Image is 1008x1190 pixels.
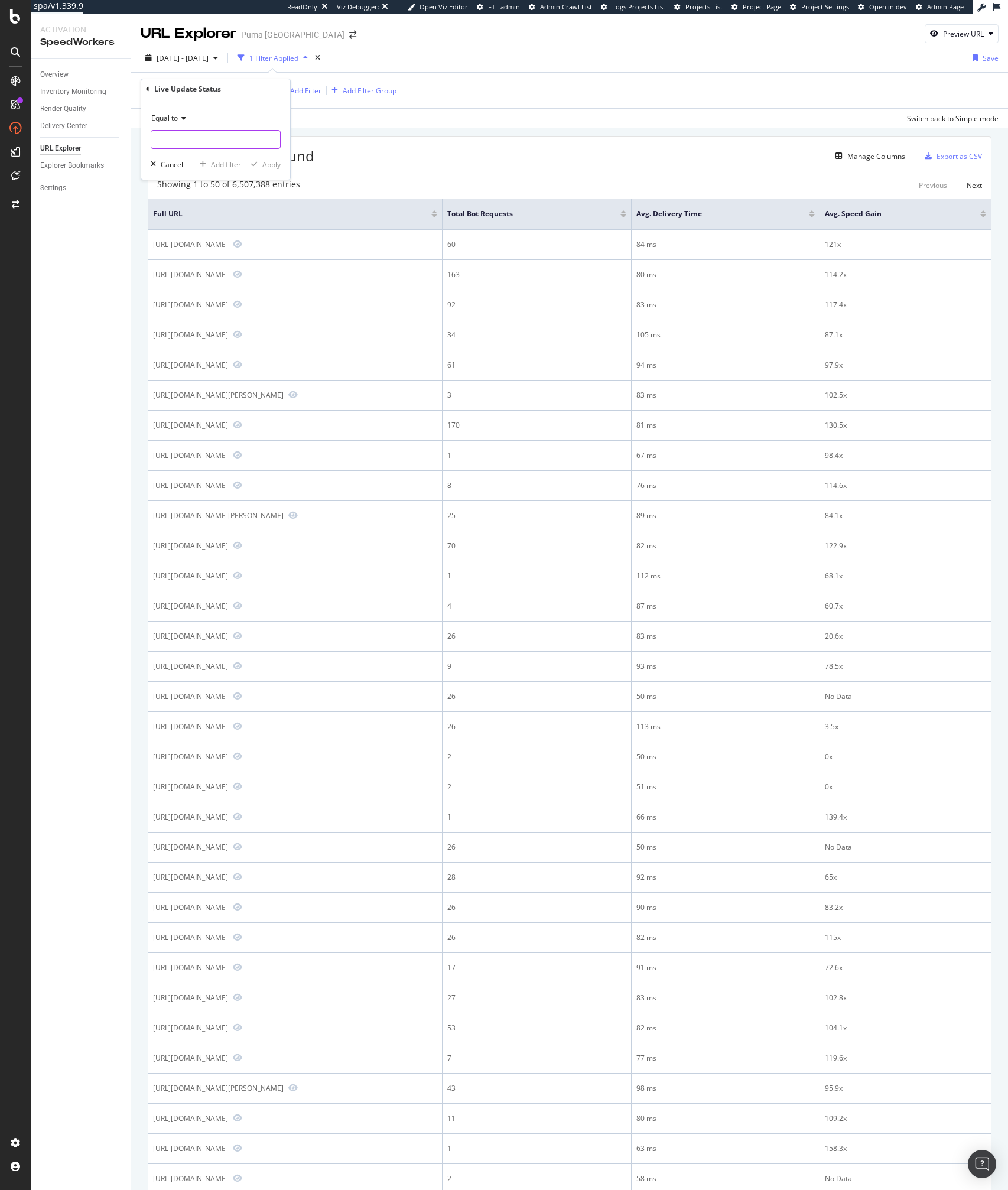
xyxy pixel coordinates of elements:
div: 98 ms [636,1083,815,1094]
div: [URL][DOMAIN_NAME] [153,300,228,310]
div: 0x [825,752,986,762]
div: Previous [919,180,947,190]
a: Preview https://us.puma.com/us/en/pd/cali-court-leather-womens-sneakers/393802?swatch=12&size=0210 [233,541,242,550]
div: Inventory Monitoring [40,86,106,98]
div: [URL][DOMAIN_NAME] [153,1023,228,1033]
div: 83 ms [636,993,815,1003]
a: Preview https://ca.puma.com/ca/en/pd/speedcat-og-womens-sneakers/400986?swatch=48&size=0210 [233,330,242,339]
div: 25 [447,511,626,521]
div: [URL][DOMAIN_NAME] [153,571,228,581]
div: 87.1x [825,330,986,340]
a: Preview https://us.puma.com/us/en/pd/rebound-layup-sl-ink-mens-sneakers/401216?swatch=01&size=0270 [233,240,242,248]
div: 26 [447,721,626,732]
div: Switch back to Simple mode [907,113,999,123]
button: Preview URL [925,24,999,43]
a: Preview https://us.puma.com/us/en/pd/x-ray-2-square-sneakers-big-kids/374190?srsltid=AfmBOopoMqiz... [233,812,242,821]
div: [URL][DOMAIN_NAME] [153,480,228,490]
a: Preview https://ca.puma.com/ca/en/pd/caven-2.0-lux-suede-novelty-big-kids-sneakers/403022?swatch=... [288,1084,298,1092]
div: [URL][DOMAIN_NAME] [153,993,228,1003]
div: [URL][DOMAIN_NAME] [153,782,228,792]
a: Preview https://us.puma.com/us/en/pd/classics-french-terry-logo-mens-hoodie/670846?swatch=01&refe... [233,601,242,610]
button: Cancel [146,158,183,170]
div: 60 [447,239,626,250]
div: URL Explorer [141,24,236,44]
div: 51 ms [636,782,815,792]
div: 89 ms [636,511,815,521]
div: No Data [825,1173,986,1184]
div: 43 [447,1083,626,1094]
div: 72.6x [825,963,986,973]
div: 2 [447,1173,626,1184]
a: Project Settings [790,2,849,12]
div: 122.9x [825,541,986,551]
button: Export as CSV [920,147,982,165]
a: Preview https://us.puma.com/us/en/pd/fast-trac-nitro-2-womens-trail-running-shoes/307685.html?dwv... [233,722,242,730]
div: Add filter [211,160,241,170]
div: 26 [447,631,626,642]
div: Preview URL [943,29,984,39]
div: Settings [40,182,66,194]
div: 67 ms [636,450,815,461]
span: Avg. Delivery Time [636,209,791,219]
a: Preview https://us.puma.com/us/en/pd/lafrance-rnr-sneakers-youth/312282?swatch=04 [288,511,298,519]
div: 91 ms [636,963,815,973]
div: SpeedWorkers [40,35,121,49]
div: 115x [825,932,986,943]
a: Preview https://us.puma.com/us/en/pd/redon-move-mens-shoes/185999?srsltid=AfmBOooe7s8KDkquLvTrV1I... [233,571,242,580]
div: 139.4x [825,812,986,822]
div: Save [983,53,999,63]
div: 114.2x [825,269,986,280]
div: Explorer Bookmarks [40,160,104,172]
div: [URL][DOMAIN_NAME] [153,691,228,701]
a: Preview https://us.puma.com/us/en/pd/puma-x-squid-game-easy-rider-mens-sneakers/399428 [233,933,242,941]
div: 63 ms [636,1143,815,1154]
div: 84 ms [636,239,815,250]
div: 28 [447,872,626,883]
div: 105 ms [636,330,815,340]
a: Delivery Center [40,120,122,132]
div: 77 ms [636,1053,815,1064]
div: 114.6x [825,480,986,491]
div: 80 ms [636,1113,815,1124]
div: [URL][DOMAIN_NAME] [153,631,228,641]
div: 50 ms [636,842,815,853]
span: Admin Page [927,2,964,11]
a: Preview https://us.puma.com/us/en/pd/softride-st-miler-mens-sneakers/402635?swatch=05&size=0200 [233,360,242,369]
div: 98.4x [825,450,986,461]
button: Next [967,178,982,193]
div: 1 [447,571,626,581]
div: 82 ms [636,1023,815,1033]
a: Settings [40,182,122,194]
a: Preview https://ca.puma.com/ca/fr/pd/chandail-a-capuchon-graphique-varsity-homme/691960?src=priva... [233,752,242,760]
a: Preview https://us.puma.com/us/en/pd/speedcat-elevated-womens-sneakers/403619?srsltid=AfmBOopADwl... [233,1144,242,1152]
div: 34 [447,330,626,340]
div: 112 ms [636,571,815,581]
div: arrow-right-arrow-left [349,31,356,39]
span: Logs Projects List [612,2,665,11]
div: 121x [825,239,986,250]
div: 109.2x [825,1113,986,1124]
a: Open Viz Editor [408,2,468,12]
div: [URL][DOMAIN_NAME] [153,963,228,973]
div: 53 [447,1023,626,1033]
div: Open Intercom Messenger [968,1150,996,1178]
div: 93 ms [636,661,815,672]
div: Activation [40,24,121,35]
div: Showing 1 to 50 of 6,507,388 entries [157,178,300,193]
div: Overview [40,69,69,81]
div: [URL][DOMAIN_NAME] [153,360,228,370]
div: 102.5x [825,390,986,401]
div: [URL][DOMAIN_NAME] [153,842,228,852]
div: 1 [447,812,626,822]
div: times [313,52,323,64]
div: Live Update Status [154,84,221,94]
div: 26 [447,932,626,943]
div: 65x [825,872,986,883]
div: 84.1x [825,511,986,521]
div: [URL][DOMAIN_NAME] [153,872,228,882]
div: [URL][DOMAIN_NAME] [153,1143,228,1153]
a: Preview https://ca.puma.com/ca/en/pd/womens-terry-low-cut-socks-6-pairs/942730?size=0140%24&swatc... [288,391,298,399]
div: 2 [447,752,626,762]
div: 117.4x [825,300,986,310]
div: [URL][DOMAIN_NAME] [153,420,228,430]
